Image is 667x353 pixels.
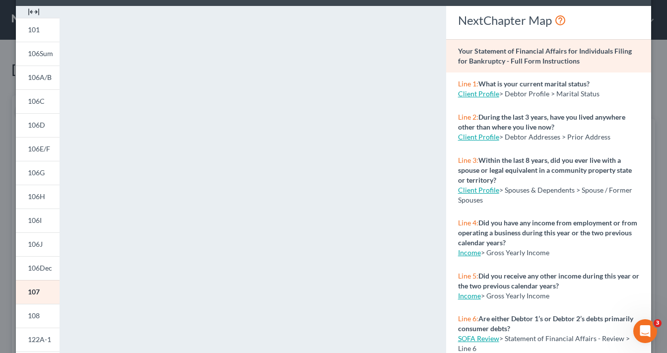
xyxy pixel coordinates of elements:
[28,168,45,177] span: 106G
[28,49,53,58] span: 106Sum
[28,6,40,18] img: expand-e0f6d898513216a626fdd78e52531dac95497ffd26381d4c15ee2fc46db09dca.svg
[458,133,499,141] a: Client Profile
[16,209,60,232] a: 106I
[16,42,60,66] a: 106Sum
[458,291,481,300] a: Income
[16,256,60,280] a: 106Dec
[458,12,639,28] div: NextChapter Map
[28,264,52,272] span: 106Dec
[654,319,662,327] span: 3
[16,113,60,137] a: 106D
[458,89,499,98] a: Client Profile
[458,186,499,194] a: Client Profile
[458,113,478,121] span: Line 2:
[28,287,40,296] span: 107
[16,161,60,185] a: 106G
[16,304,60,328] a: 108
[16,89,60,113] a: 106C
[458,47,632,65] strong: Your Statement of Financial Affairs for Individuals Filing for Bankruptcy - Full Form Instructions
[16,66,60,89] a: 106A/B
[458,186,632,204] span: > Spouses & Dependents > Spouse / Former Spouses
[458,79,478,88] span: Line 1:
[28,25,40,34] span: 101
[16,280,60,304] a: 107
[499,133,610,141] span: > Debtor Addresses > Prior Address
[481,291,549,300] span: > Gross Yearly Income
[458,314,478,323] span: Line 6:
[458,218,478,227] span: Line 4:
[458,218,637,247] strong: Did you have any income from employment or from operating a business during this year or the two ...
[458,113,625,131] strong: During the last 3 years, have you lived anywhere other than where you live now?
[28,73,52,81] span: 106A/B
[28,144,50,153] span: 106E/F
[478,79,590,88] strong: What is your current marital status?
[28,311,40,320] span: 108
[499,89,600,98] span: > Debtor Profile > Marital Status
[458,156,632,184] strong: Within the last 8 years, did you ever live with a spouse or legal equivalent in a community prope...
[458,272,478,280] span: Line 5:
[28,216,42,224] span: 106I
[16,232,60,256] a: 106J
[28,192,45,201] span: 106H
[16,185,60,209] a: 106H
[458,314,633,333] strong: Are either Debtor 1’s or Debtor 2’s debts primarily consumer debts?
[458,334,499,343] a: SOFA Review
[28,335,51,344] span: 122A-1
[458,334,630,353] span: > Statement of Financial Affairs - Review > Line 6
[16,328,60,352] a: 122A-1
[16,18,60,42] a: 101
[28,240,43,248] span: 106J
[633,319,657,343] iframe: Intercom live chat
[28,121,45,129] span: 106D
[458,156,478,164] span: Line 3:
[458,272,639,290] strong: Did you receive any other income during this year or the two previous calendar years?
[481,248,549,257] span: > Gross Yearly Income
[28,97,45,105] span: 106C
[16,137,60,161] a: 106E/F
[458,248,481,257] a: Income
